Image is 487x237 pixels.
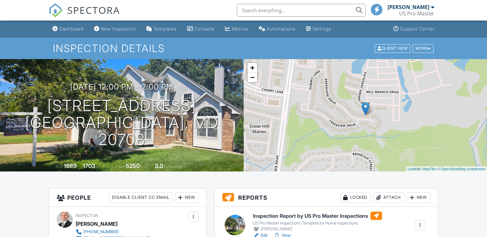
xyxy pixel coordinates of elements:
[375,44,410,53] div: Client View
[175,192,199,203] div: New
[126,162,140,169] div: 5250
[64,162,77,169] div: 1989
[155,162,163,169] div: 3.0
[340,192,371,203] div: Locked
[76,229,150,235] a: [PHONE_NUMBER]
[391,23,437,35] a: Support Center
[141,164,149,169] span: sq.ft.
[144,23,179,35] a: Templates
[253,212,382,232] a: Inspection Report by US Pro Master Inspections US Pro Master Inspections Template for Home Inspec...
[67,3,120,17] span: SPECTORA
[303,23,334,35] a: Settings
[313,26,331,31] div: Settings
[373,192,404,203] div: Attach
[153,26,177,31] div: Templates
[184,23,217,35] a: Contacts
[59,26,84,31] div: Dashboard
[237,4,366,17] input: Search everything...
[248,63,257,73] a: Zoom in
[253,226,382,232] div: [PERSON_NAME]
[407,167,418,171] a: Leaflet
[253,212,382,220] h6: Inspection Report by US Pro Master Inspections
[253,221,382,226] div: US Pro Master Inspections Template for Home Inspections
[399,10,434,17] div: US Pro Master
[407,192,430,203] div: New
[91,23,139,35] a: New Inspection
[83,229,118,234] div: [PHONE_NUMBER]
[194,26,215,31] div: Contacts
[388,4,429,10] div: [PERSON_NAME]
[400,26,435,31] div: Support Center
[50,23,86,35] a: Dashboard
[70,83,173,91] h3: [DATE] 12:00 pm - 2:00 pm
[232,26,248,31] div: Metrics
[76,219,117,229] div: [PERSON_NAME]
[49,9,120,22] a: SPECTORA
[96,164,105,169] span: sq. ft.
[49,3,63,17] img: The Best Home Inspection Software - Spectora
[101,26,136,31] div: New Inspection
[222,23,251,35] a: Metrics
[215,189,438,207] h3: Reports
[248,73,257,82] a: Zoom out
[111,164,125,169] span: Lot Size
[256,23,298,35] a: Automations (Basic)
[406,166,487,172] div: |
[164,164,183,169] span: bathrooms
[76,213,98,218] span: Inspector
[437,167,485,171] a: © OpenStreetMap contributors
[109,192,173,203] div: Disable Client CC Email
[56,164,63,169] span: Built
[374,46,412,50] a: Client View
[83,162,95,169] div: 1703
[53,43,434,54] h1: Inspection Details
[10,97,233,148] h1: [STREET_ADDRESS] [GEOGRAPHIC_DATA], MD 20708
[413,44,434,53] div: More
[267,26,295,31] div: Automations
[419,167,436,171] a: © MapTiler
[49,189,206,207] h3: People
